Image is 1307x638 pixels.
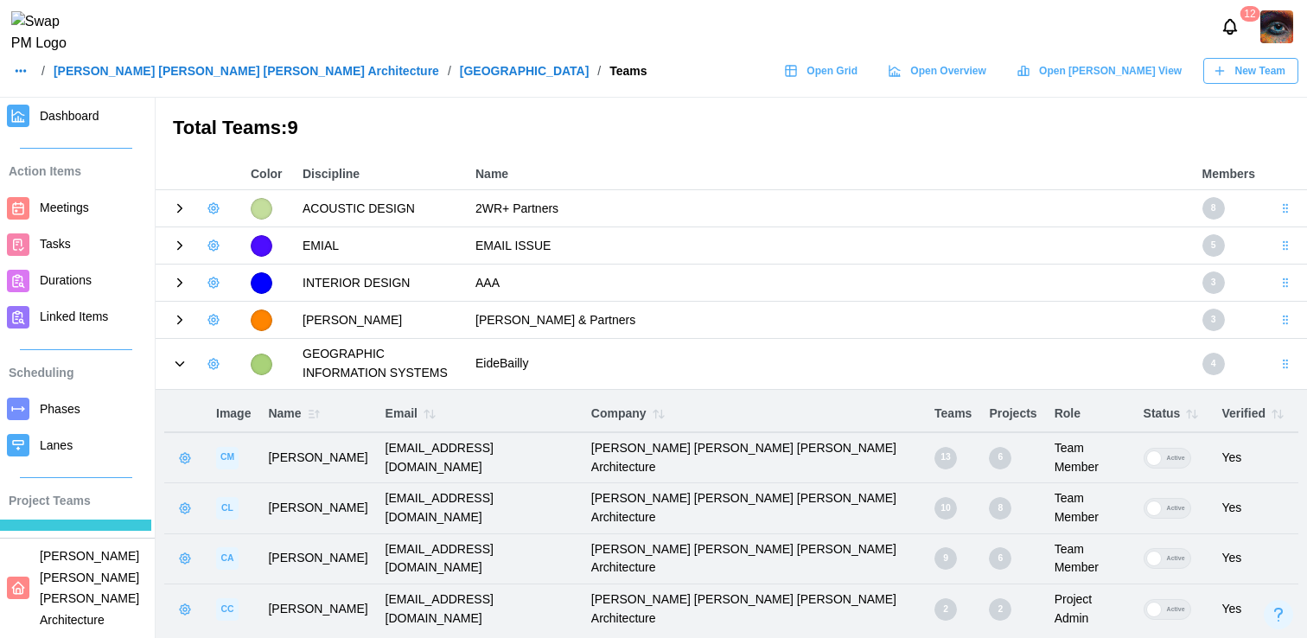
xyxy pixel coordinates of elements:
span: Open Overview [910,59,985,83]
div: Active [1162,449,1190,468]
div: Verified [1221,402,1290,426]
div: 12 [1240,6,1259,22]
td: [PERSON_NAME] & Partners [467,302,1194,339]
div: Teams [609,65,647,77]
div: Active [1162,499,1190,518]
td: AAA [467,265,1194,302]
td: [EMAIL_ADDRESS][DOMAIN_NAME] [377,432,583,482]
td: Yes [1213,483,1298,533]
img: Swap PM Logo [11,11,81,54]
div: 3 [1202,271,1225,294]
div: Project Admin [1055,590,1126,628]
div: [PERSON_NAME] [268,449,367,468]
div: Team Member [1055,540,1126,577]
td: EideBailly [467,339,1194,389]
td: [EMAIL_ADDRESS][DOMAIN_NAME] [377,483,583,533]
div: Team Member [1055,439,1126,476]
td: Yes [1213,533,1298,584]
td: [PERSON_NAME] [PERSON_NAME] [PERSON_NAME] Architecture [583,483,926,533]
span: Lanes [40,438,73,452]
div: 10 [934,497,957,520]
span: Dashboard [40,109,99,123]
td: GEOGRAPHIC INFORMATION SYSTEMS [294,339,467,389]
div: image [216,547,239,570]
div: Color [251,165,285,184]
span: Tasks [40,237,71,251]
td: [PERSON_NAME] [294,302,467,339]
a: Open [PERSON_NAME] View [1008,58,1195,84]
div: Name [268,402,367,426]
div: 9 [934,547,957,570]
a: Zulqarnain Khalil [1260,10,1293,43]
td: [EMAIL_ADDRESS][DOMAIN_NAME] [377,533,583,584]
span: Open Grid [807,59,858,83]
td: [PERSON_NAME] [PERSON_NAME] [PERSON_NAME] Architecture [583,432,926,482]
div: Email [386,402,574,426]
div: 8 [1202,197,1225,220]
div: Name [475,165,1185,184]
h3: Total Teams: 9 [173,115,1290,142]
div: Active [1162,600,1190,619]
div: 5 [1202,234,1225,257]
a: [GEOGRAPHIC_DATA] [460,65,590,77]
div: Discipline [303,165,458,184]
span: [PERSON_NAME] [PERSON_NAME] [PERSON_NAME] Architecture [40,549,139,627]
div: 2 [989,598,1011,621]
span: Phases [40,402,80,416]
div: [PERSON_NAME] [268,549,367,568]
td: 2WR+ Partners [467,190,1194,227]
div: [PERSON_NAME] [268,600,367,619]
td: ACOUSTIC DESIGN [294,190,467,227]
td: EMAIL ISSUE [467,227,1194,265]
div: 8 [989,497,1011,520]
div: 13 [934,447,957,469]
div: Company [591,402,917,426]
div: 6 [989,447,1011,469]
div: Teams [934,405,972,424]
td: EMIAL [294,227,467,265]
div: 2 [934,598,957,621]
button: Notifications [1215,12,1245,41]
span: Meetings [40,201,89,214]
div: image [216,447,239,469]
td: [PERSON_NAME] [PERSON_NAME] [PERSON_NAME] Architecture [583,584,926,634]
img: 2Q== [1260,10,1293,43]
a: Open Grid [775,58,870,84]
div: Members [1202,165,1255,184]
button: New Team [1203,58,1298,84]
a: [PERSON_NAME] [PERSON_NAME] [PERSON_NAME] Architecture [54,65,439,77]
span: Open [PERSON_NAME] View [1039,59,1182,83]
div: 3 [1202,309,1225,331]
span: New Team [1235,59,1285,83]
div: Status [1144,402,1205,426]
td: Yes [1213,432,1298,482]
div: 6 [989,547,1011,570]
span: Durations [40,273,92,287]
span: Linked Items [40,309,108,323]
td: [EMAIL_ADDRESS][DOMAIN_NAME] [377,584,583,634]
div: Active [1162,549,1190,568]
div: 4 [1202,353,1225,375]
td: Yes [1213,584,1298,634]
div: / [597,65,601,77]
div: / [41,65,45,77]
div: Team Member [1055,489,1126,526]
td: [PERSON_NAME] [PERSON_NAME] [PERSON_NAME] Architecture [583,533,926,584]
div: image [216,598,239,621]
div: Image [216,405,251,424]
div: Role [1055,405,1126,424]
td: INTERIOR DESIGN [294,265,467,302]
a: Open Overview [879,58,999,84]
div: Projects [989,405,1036,424]
div: / [448,65,451,77]
div: [PERSON_NAME] [268,499,367,518]
div: image [216,497,239,520]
